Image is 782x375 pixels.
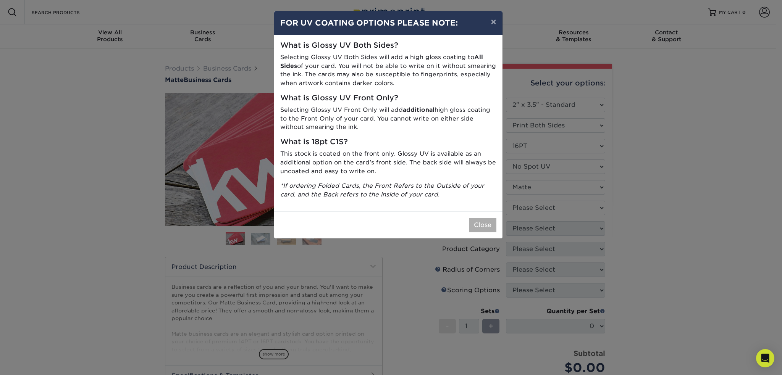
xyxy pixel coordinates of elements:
strong: additional [403,106,435,113]
i: *If ordering Folded Cards, the Front Refers to the Outside of your card, and the Back refers to t... [280,182,484,198]
h5: What is Glossy UV Front Only? [280,94,496,103]
h4: FOR UV COATING OPTIONS PLEASE NOTE: [280,17,496,29]
div: Open Intercom Messenger [756,349,774,367]
button: × [485,11,502,32]
strong: All Sides [280,53,483,69]
h5: What is Glossy UV Both Sides? [280,41,496,50]
p: Selecting Glossy UV Both Sides will add a high gloss coating to of your card. You will not be abl... [280,53,496,88]
p: Selecting Glossy UV Front Only will add high gloss coating to the Front Only of your card. You ca... [280,106,496,132]
h5: What is 18pt C1S? [280,138,496,146]
p: This stock is coated on the front only. Glossy UV is available as an additional option on the car... [280,150,496,175]
button: Close [469,218,496,232]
